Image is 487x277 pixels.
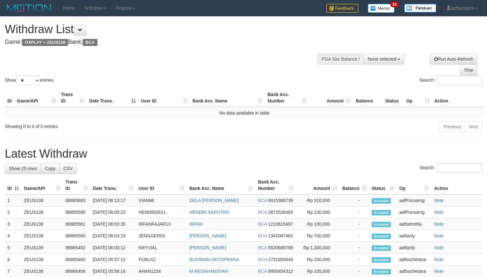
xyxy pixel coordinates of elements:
a: Copy [41,163,60,174]
td: 2 [5,206,21,218]
span: Accepted [372,222,391,227]
th: Action [432,89,484,107]
td: 6 [5,254,21,266]
th: Balance: activate to sort column ascending [340,176,369,194]
td: aaftanly [397,230,431,242]
td: - [340,206,369,218]
span: BCA [258,198,267,203]
td: 88865590 [63,206,90,218]
label: Search: [420,163,482,173]
td: [DATE] 06:03:35 [90,218,136,230]
td: Rp 700,000 [296,230,339,242]
img: Feedback.jpg [326,4,358,13]
span: Accepted [372,210,391,215]
td: aafsetrotha [397,218,431,230]
td: ZEUS138 [21,230,63,242]
a: Note [434,233,444,238]
td: aaftanly [397,242,431,254]
label: Show entries [5,76,53,85]
th: Date Trans.: activate to sort column descending [87,89,138,107]
td: FUBU12 [136,254,187,266]
td: [DATE] 06:03:19 [90,230,136,242]
input: Search: [437,76,482,85]
th: Amount: activate to sort column ascending [296,176,339,194]
a: Stop [460,64,477,75]
a: Show 25 rows [5,163,41,174]
td: 88865561 [63,218,90,230]
a: Note [434,221,444,227]
th: Bank Acc. Number: activate to sort column ascending [265,89,309,107]
td: 88865452 [63,242,90,254]
img: panduan.png [404,4,436,12]
a: BUDIMAN OKTOPRANA [189,257,239,262]
div: PGA Site Balance / [317,54,363,64]
td: IRFANFAJAR13 [136,218,187,230]
th: Action [431,176,482,194]
span: Accepted [372,269,391,274]
img: Button%20Memo.svg [368,4,395,13]
td: aafPonsarng [397,206,431,218]
a: Run Auto-Refresh [430,54,477,64]
td: Rp 100,000 [296,218,339,230]
th: User ID: activate to sort column ascending [138,89,190,107]
td: [DATE] 06:00:12 [90,242,136,254]
th: Trans ID: activate to sort column ascending [58,89,87,107]
span: BCA [258,257,267,262]
td: 1 [5,194,21,206]
td: - [340,254,369,266]
td: KRYVIAL [136,242,187,254]
select: Showentries [16,76,40,85]
div: Showing 0 to 0 of 0 entries [5,121,198,130]
td: aafsochetana [397,254,431,266]
span: BCA [258,221,267,227]
span: Copy [45,166,56,171]
a: [PERSON_NAME] [189,245,226,250]
span: 34 [390,2,399,7]
span: Copy 8915366739 to clipboard [268,198,293,203]
td: - [340,218,369,230]
th: Op: activate to sort column ascending [404,89,432,107]
span: Copy 8955454312 to clipboard [268,269,293,274]
span: Accepted [372,234,391,239]
td: No data available in table [5,107,484,119]
a: CSV [59,163,77,174]
td: Rp 230,000 [296,206,339,218]
span: CSV [64,166,73,171]
td: 4 [5,230,21,242]
td: ZEUS138 [21,254,63,266]
span: Copy 2872528483 to clipboard [268,210,293,215]
span: OXPLAY > ZEUS138 [22,39,68,46]
a: Note [434,245,444,250]
td: [DATE] 05:57:12 [90,254,136,266]
a: IRFAN [189,221,202,227]
a: Previous [439,121,465,132]
td: Rp 1,300,000 [296,242,339,254]
span: Copy 1210615497 to clipboard [268,221,293,227]
th: Bank Acc. Name: activate to sort column ascending [187,176,255,194]
a: [PERSON_NAME] [189,233,226,238]
a: Note [434,257,444,262]
th: Bank Acc. Name: activate to sort column ascending [190,89,265,107]
td: [DATE] 06:13:17 [90,194,136,206]
h1: Latest Withdraw [5,147,482,160]
span: Copy 1342067462 to clipboard [268,233,293,238]
td: 3 [5,218,21,230]
span: None selected [368,56,396,62]
th: User ID: activate to sort column ascending [136,176,187,194]
th: Date Trans.: activate to sort column ascending [90,176,136,194]
a: M REDAHANSYAH [189,269,228,274]
img: MOTION_logo.png [5,3,53,13]
h4: Game: Bank: [5,39,318,45]
td: HENDRI2611 [136,206,187,218]
th: Balance [353,89,383,107]
a: Note [434,269,444,274]
td: - [340,242,369,254]
td: ZEUS138 [21,206,63,218]
th: Amount: activate to sort column ascending [309,89,353,107]
input: Search: [437,163,482,173]
span: Accepted [372,257,391,263]
a: HENDRI SAPUTRO [189,210,229,215]
th: Game/API: activate to sort column ascending [14,89,58,107]
th: Status [383,89,404,107]
span: Accepted [372,245,391,251]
